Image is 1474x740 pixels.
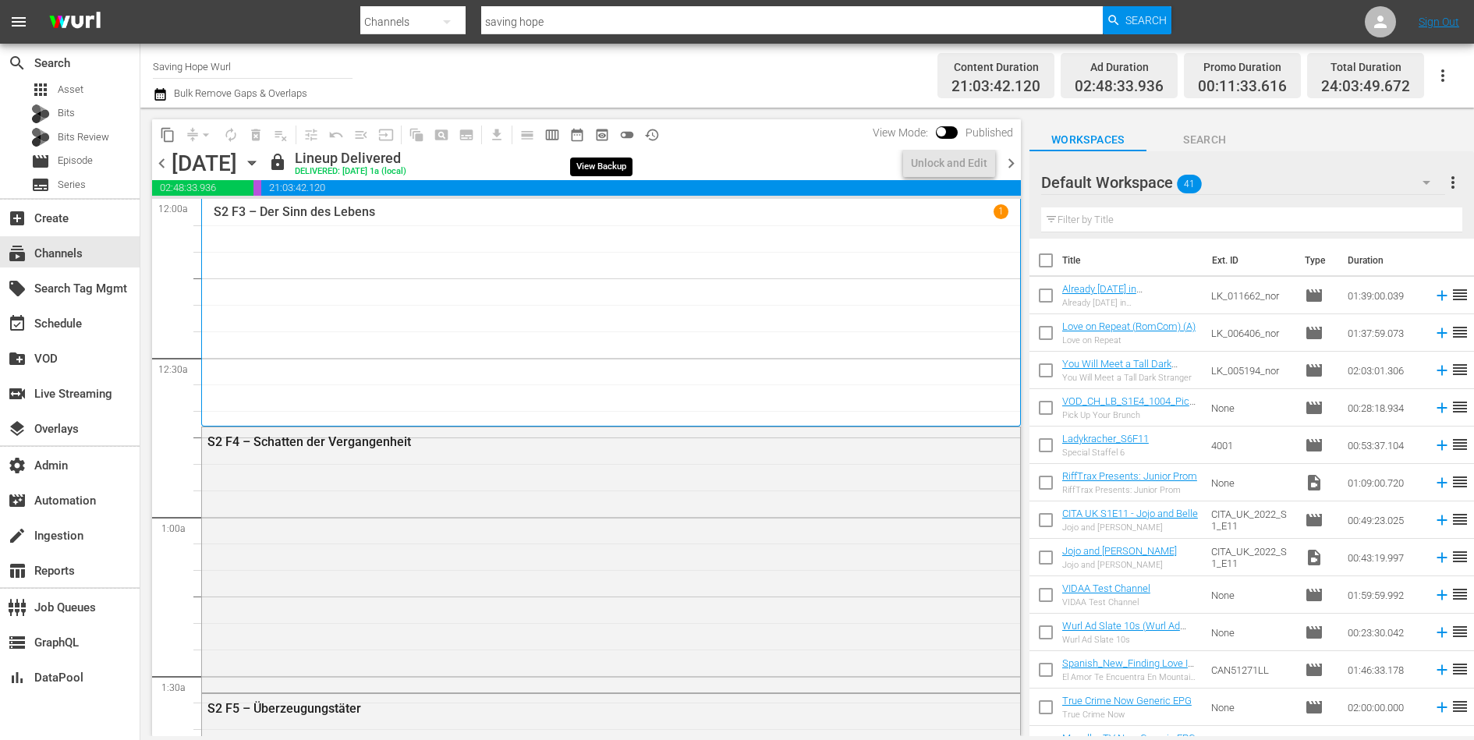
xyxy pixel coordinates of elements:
span: Search [1125,6,1167,34]
span: calendar_view_week_outlined [544,127,560,143]
span: Clear Lineup [268,122,293,147]
td: 01:59:59.992 [1341,576,1427,614]
span: 24 hours Lineup View is OFF [615,122,640,147]
span: 02:48:33.936 [1075,78,1164,96]
span: Revert to Primary Episode [324,122,349,147]
div: Content Duration [951,56,1040,78]
span: reorder [1451,547,1469,566]
span: reorder [1451,510,1469,529]
div: S2 F4 – Schatten der Vergangenheit [207,434,930,449]
button: Search [1103,6,1171,34]
a: VOD_CH_LB_S1E4_1004_PickUpYourBrunch [1062,395,1196,419]
span: 21:03:42.120 [951,78,1040,96]
a: VIDAA Test Channel [1062,582,1150,594]
span: Bulk Remove Gaps & Overlaps [172,87,307,99]
td: 02:00:00.000 [1341,689,1427,726]
span: Channels [8,244,27,263]
a: Love on Repeat (RomCom) (A) [1062,320,1196,332]
span: Published [958,126,1021,139]
th: Duration [1338,239,1432,282]
td: 00:43:19.997 [1341,539,1427,576]
span: reorder [1451,473,1469,491]
button: more_vert [1444,164,1462,201]
a: Already [DATE] in [GEOGRAPHIC_DATA] (RomCom) (A) [1062,283,1157,318]
span: Customize Events [293,119,324,150]
span: Episode [1305,398,1323,417]
th: Title [1062,239,1203,282]
span: GraphQL [8,633,27,652]
span: 00:11:33.616 [253,180,261,196]
span: toggle_off [619,127,635,143]
th: Ext. ID [1203,239,1295,282]
span: Bits [58,105,75,121]
th: Type [1295,239,1338,282]
td: 00:28:18.934 [1341,389,1427,427]
div: Default Workspace [1041,161,1445,204]
span: history_outlined [644,127,660,143]
span: Automation [8,491,27,510]
span: Episode [1305,324,1323,342]
td: CITA_UK_2022_S1_E11 [1205,501,1299,539]
a: Jojo and [PERSON_NAME] [1062,545,1177,557]
span: Series [58,177,86,193]
span: Episode [1305,623,1323,642]
span: Ingestion [8,526,27,545]
div: VIDAA Test Channel [1062,597,1150,607]
div: Unlock and Edit [911,149,987,177]
span: chevron_left [152,154,172,173]
span: Episode [1305,660,1323,679]
span: reorder [1451,323,1469,342]
td: 4001 [1205,427,1299,464]
span: Schedule [8,314,27,333]
td: 01:09:00.720 [1341,464,1427,501]
span: chevron_right [1001,154,1021,173]
svg: Add to Schedule [1433,437,1451,454]
span: Video [1305,473,1323,492]
svg: Add to Schedule [1433,624,1451,641]
span: Month Calendar View [565,122,590,147]
span: reorder [1451,660,1469,678]
span: date_range_outlined [569,127,585,143]
td: 01:37:59.073 [1341,314,1427,352]
td: CITA_UK_2022_S1_E11 [1205,539,1299,576]
span: Create Search Block [429,122,454,147]
span: Workspaces [1029,130,1146,150]
a: Spanish_New_Finding Love In Mountain View [1062,657,1194,681]
td: 00:53:37.104 [1341,427,1427,464]
span: Job Queues [8,598,27,617]
td: None [1205,464,1299,501]
div: Total Duration [1321,56,1410,78]
td: LK_011662_nor [1205,277,1299,314]
svg: Add to Schedule [1433,549,1451,566]
span: 21:03:42.120 [261,180,1021,196]
div: Special Staffel 6 [1062,448,1149,458]
svg: Add to Schedule [1433,399,1451,416]
span: Loop Content [218,122,243,147]
a: Wurl Ad Slate 10s (Wurl Ad Slate 10s (00:30:00)) [1062,620,1186,643]
span: Search [8,54,27,73]
span: Admin [8,456,27,475]
span: 02:48:33.936 [152,180,253,196]
span: reorder [1451,435,1469,454]
span: View Mode: [865,126,936,139]
td: None [1205,689,1299,726]
span: Episode [1305,511,1323,529]
span: Episode [1305,361,1323,380]
span: content_copy [160,127,175,143]
td: CAN51271LL [1205,651,1299,689]
svg: Add to Schedule [1433,512,1451,529]
span: Remove Gaps & Overlaps [180,122,218,147]
span: DataPool [8,668,27,687]
td: 01:46:33.178 [1341,651,1427,689]
span: Episode [31,152,50,171]
td: None [1205,389,1299,427]
a: Sign Out [1419,16,1459,28]
div: Jojo and [PERSON_NAME] [1062,522,1198,533]
td: None [1205,576,1299,614]
span: Episode [58,153,93,168]
span: Search [1146,130,1263,150]
div: Lineup Delivered [295,150,406,167]
span: Create Series Block [454,122,479,147]
div: You Will Meet a Tall Dark Stranger [1062,373,1199,383]
img: ans4CAIJ8jUAAAAAAAAAAAAAAAAAAAAAAAAgQb4GAAAAAAAAAAAAAAAAAAAAAAAAJMjXAAAAAAAAAAAAAAAAAAAAAAAAgAT5G... [37,4,112,41]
